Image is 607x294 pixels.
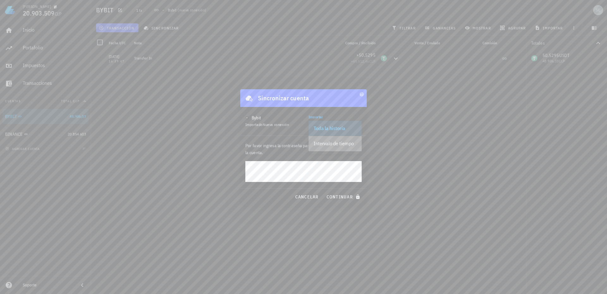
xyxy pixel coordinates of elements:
button: cancelar [292,191,321,203]
button: continuar [324,191,364,203]
div: Bybit [252,115,261,121]
p: Por favor ingresa la contraseña para desbloquear y sincronizar la cuenta. [245,142,362,156]
div: Sincronizar cuenta [258,93,309,103]
label: Importar [309,115,323,119]
div: Intervalo de tiempo [314,141,357,147]
img: Bybit_Official [245,116,249,120]
span: continuar [326,194,362,200]
span: Importado [245,122,289,127]
span: cancelar [295,194,318,200]
div: ImportarToda la historia [309,118,362,129]
div: Toda la historia [314,125,357,131]
span: Nueva conexión [263,122,289,127]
